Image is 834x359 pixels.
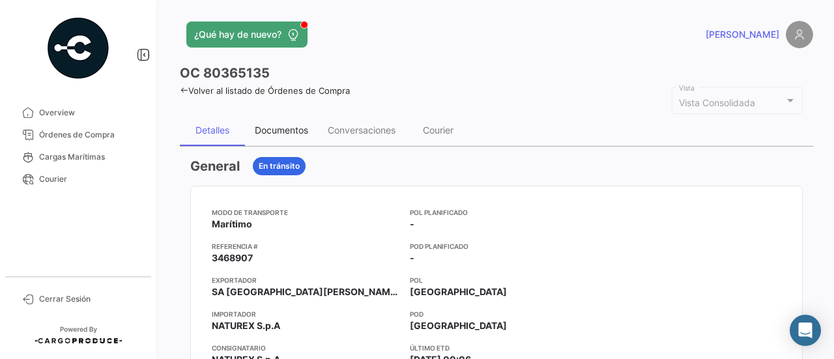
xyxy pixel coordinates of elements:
a: Volver al listado de Órdenes de Compra [180,85,350,96]
span: Courier [39,173,141,185]
span: SA [GEOGRAPHIC_DATA][PERSON_NAME] [212,285,399,298]
div: Detalles [195,124,229,136]
span: En tránsito [259,160,300,172]
app-card-info-title: Exportador [212,275,399,285]
div: Conversaciones [328,124,395,136]
app-card-info-title: POD Planificado [410,241,590,251]
a: Courier [10,168,146,190]
app-card-info-title: Consignatario [212,343,399,353]
span: Overview [39,107,141,119]
h3: General [190,157,240,175]
span: [GEOGRAPHIC_DATA] [410,319,507,332]
app-card-info-title: Importador [212,309,399,319]
a: Overview [10,102,146,124]
span: - [410,251,414,265]
span: [GEOGRAPHIC_DATA] [410,285,507,298]
a: Cargas Marítimas [10,146,146,168]
span: - [410,218,414,231]
app-card-info-title: POD [410,309,590,319]
app-card-info-title: POL Planificado [410,207,590,218]
img: placeholder-user.png [786,21,813,48]
span: Cerrar Sesión [39,293,141,305]
app-card-info-title: POL [410,275,590,285]
span: Órdenes de Compra [39,129,141,141]
span: NATUREX S.p.A [212,319,280,332]
span: Cargas Marítimas [39,151,141,163]
a: Órdenes de Compra [10,124,146,146]
app-card-info-title: Último ETD [410,343,590,353]
app-card-info-title: Referencia # [212,241,399,251]
div: Courier [423,124,453,136]
img: powered-by.png [46,16,111,81]
div: Documentos [255,124,308,136]
mat-select-trigger: Vista Consolidada [679,97,755,108]
app-card-info-title: Modo de Transporte [212,207,399,218]
span: 3468907 [212,251,253,265]
span: [PERSON_NAME] [706,28,779,41]
div: Abrir Intercom Messenger [790,315,821,346]
span: ¿Qué hay de nuevo? [194,28,281,41]
h3: OC 80365135 [180,64,270,82]
button: ¿Qué hay de nuevo? [186,22,308,48]
span: Marítimo [212,218,252,231]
